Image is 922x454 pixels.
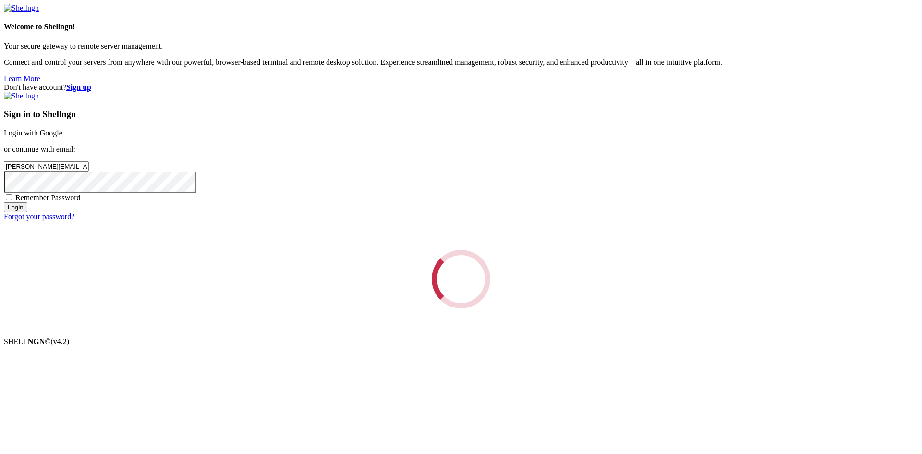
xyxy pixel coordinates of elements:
img: Shellngn [4,4,39,12]
a: Sign up [66,83,91,91]
a: Learn More [4,74,40,83]
img: Shellngn [4,92,39,100]
p: Your secure gateway to remote server management. [4,42,918,50]
span: 4.2.0 [51,337,70,345]
span: SHELL © [4,337,69,345]
h3: Sign in to Shellngn [4,109,918,120]
input: Login [4,202,27,212]
span: Remember Password [15,194,81,202]
p: Connect and control your servers from anywhere with our powerful, browser-based terminal and remo... [4,58,918,67]
input: Email address [4,161,89,172]
a: Forgot your password? [4,212,74,221]
input: Remember Password [6,194,12,200]
a: Login with Google [4,129,62,137]
div: Don't have account? [4,83,918,92]
b: NGN [28,337,45,345]
p: or continue with email: [4,145,918,154]
h4: Welcome to Shellngn! [4,23,918,31]
div: Loading... [432,250,490,308]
